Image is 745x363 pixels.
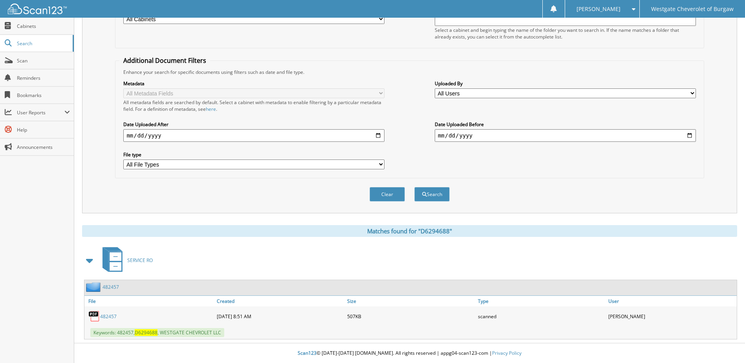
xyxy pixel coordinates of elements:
div: © [DATE]-[DATE] [DOMAIN_NAME]. All rights reserved | appg04-scan123-com | [74,344,745,363]
a: User [606,296,737,306]
label: Metadata [123,80,384,87]
input: end [435,129,696,142]
span: D6294688 [135,329,157,336]
input: start [123,129,384,142]
img: PDF.png [88,310,100,322]
label: Uploaded By [435,80,696,87]
a: SERVICE RO [98,245,153,276]
img: scan123-logo-white.svg [8,4,67,14]
label: Date Uploaded After [123,121,384,128]
span: SERVICE RO [127,257,153,264]
iframe: Chat Widget [706,325,745,363]
a: here [206,106,216,112]
span: Announcements [17,144,70,150]
a: Created [215,296,345,306]
label: File type [123,151,384,158]
button: Search [414,187,450,202]
div: 507KB [345,308,476,324]
span: [PERSON_NAME] [577,7,621,11]
span: Scan123 [298,350,317,356]
a: 482457 [100,313,117,320]
a: Privacy Policy [492,350,522,356]
img: folder2.png [86,282,103,292]
span: Search [17,40,69,47]
a: File [84,296,215,306]
a: Size [345,296,476,306]
a: Type [476,296,606,306]
span: User Reports [17,109,64,116]
span: Keywords: 482457, , WESTGATE CHEVROLET LLC [90,328,224,337]
div: Enhance your search for specific documents using filters such as date and file type. [119,69,699,75]
div: Matches found for "D6294688" [82,225,737,237]
span: Reminders [17,75,70,81]
span: Bookmarks [17,92,70,99]
div: scanned [476,308,606,324]
label: Date Uploaded Before [435,121,696,128]
span: Cabinets [17,23,70,29]
span: Scan [17,57,70,64]
a: 482457 [103,284,119,290]
div: All metadata fields are searched by default. Select a cabinet with metadata to enable filtering b... [123,99,384,112]
button: Clear [370,187,405,202]
span: Help [17,126,70,133]
div: [PERSON_NAME] [606,308,737,324]
div: [DATE] 8:51 AM [215,308,345,324]
span: Westgate Cheverolet of Burgaw [651,7,734,11]
div: Select a cabinet and begin typing the name of the folder you want to search in. If the name match... [435,27,696,40]
legend: Additional Document Filters [119,56,210,65]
